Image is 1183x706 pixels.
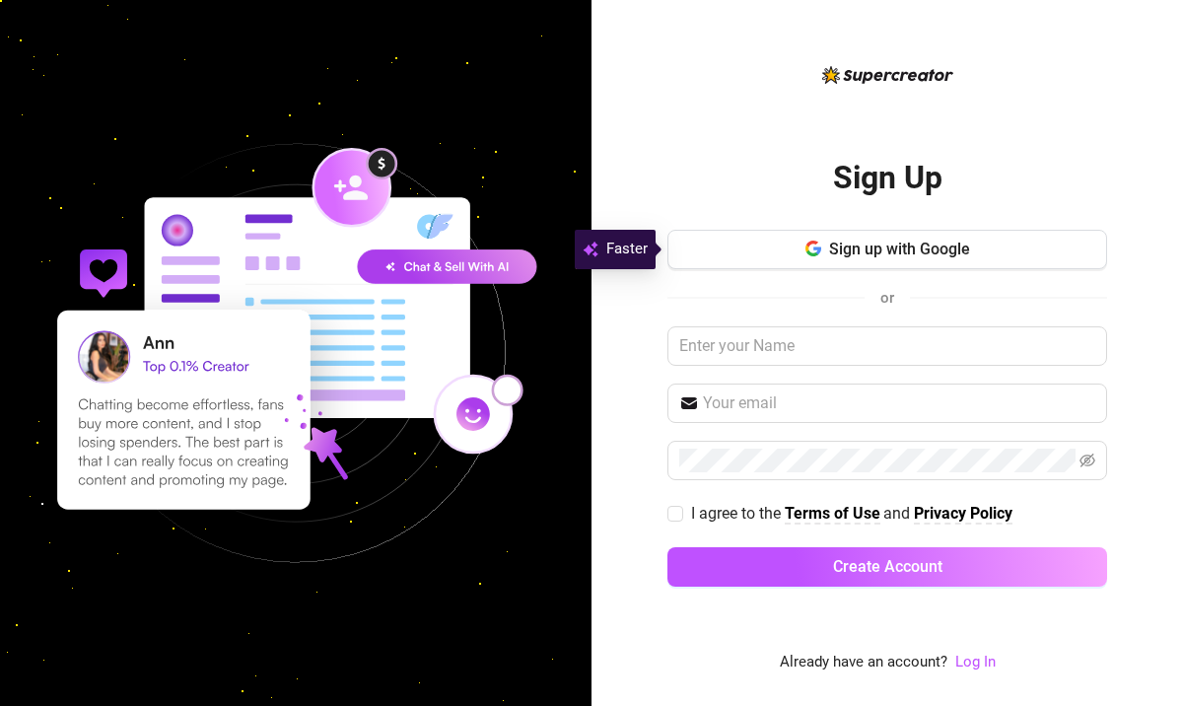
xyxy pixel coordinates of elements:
[829,240,970,258] span: Sign up with Google
[780,651,947,674] span: Already have an account?
[785,504,880,525] a: Terms of Use
[833,557,942,576] span: Create Account
[955,651,996,674] a: Log In
[583,238,598,261] img: svg%3e
[703,391,1095,415] input: Your email
[880,289,894,307] span: or
[822,66,953,84] img: logo-BBDzfeDw.svg
[667,230,1107,269] button: Sign up with Google
[914,504,1012,523] strong: Privacy Policy
[606,238,648,261] span: Faster
[785,504,880,523] strong: Terms of Use
[1079,453,1095,468] span: eye-invisible
[667,326,1107,366] input: Enter your Name
[914,504,1012,525] a: Privacy Policy
[691,504,785,523] span: I agree to the
[833,158,942,198] h2: Sign Up
[883,504,914,523] span: and
[955,653,996,671] a: Log In
[667,547,1107,587] button: Create Account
